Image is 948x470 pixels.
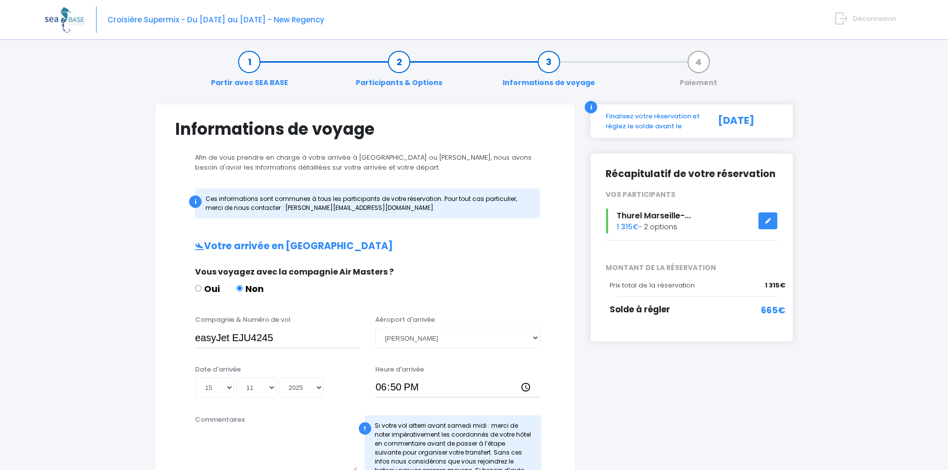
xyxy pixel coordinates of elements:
[236,285,243,291] input: Non
[351,57,447,88] a: Participants & Options
[675,57,722,88] a: Paiement
[175,153,555,172] p: Afin de vous prendre en charge à votre arrivée à [GEOGRAPHIC_DATA] ou [PERSON_NAME], nous avons b...
[598,189,785,200] div: VOS PARTICIPANTS
[195,415,245,425] label: Commentaires
[598,263,785,273] span: MONTANT DE LA RÉSERVATION
[175,241,555,252] h2: Votre arrivée en [GEOGRAPHIC_DATA]
[195,188,540,218] div: Ces informations sont communes à tous les participants de votre réservation. Pour tout cas partic...
[765,281,785,290] span: 1 315€
[610,303,670,315] span: Solde à régler
[707,111,785,131] div: [DATE]
[598,208,785,234] div: - 2 options
[236,282,264,295] label: Non
[617,222,638,232] span: 1 315€
[175,119,555,139] h1: Informations de voyage
[853,14,896,23] span: Déconnexion
[375,315,435,325] label: Aéroport d'arrivée
[195,266,394,278] span: Vous voyagez avec la compagnie Air Masters ?
[498,57,600,88] a: Informations de voyage
[610,281,695,290] span: Prix total de la réservation
[598,111,707,131] div: Finalisez votre réservation et réglez le solde avant le
[761,303,785,317] span: 665€
[617,210,691,221] span: Thurel Marseille-...
[195,282,220,295] label: Oui
[585,101,597,113] div: i
[359,422,371,435] div: !
[195,315,291,325] label: Compagnie & Numéro de vol
[189,195,202,208] div: i
[195,365,241,375] label: Date d'arrivée
[107,14,324,25] span: Croisière Supermix - Du [DATE] au [DATE] - New Regency
[206,57,293,88] a: Partir avec SEA BASE
[195,285,202,291] input: Oui
[606,169,778,180] h2: Récapitulatif de votre réservation
[375,365,424,375] label: Heure d'arrivée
